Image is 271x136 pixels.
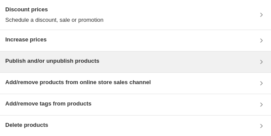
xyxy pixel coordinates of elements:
[5,121,48,129] h3: Delete products
[5,57,99,65] h3: Publish and/or unpublish products
[5,78,151,87] h3: Add/remove products from online store sales channel
[5,16,104,24] p: Schedule a discount, sale or promotion
[5,35,47,44] h3: Increase prices
[5,5,104,14] h3: Discount prices
[5,99,91,108] h3: Add/remove tags from products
